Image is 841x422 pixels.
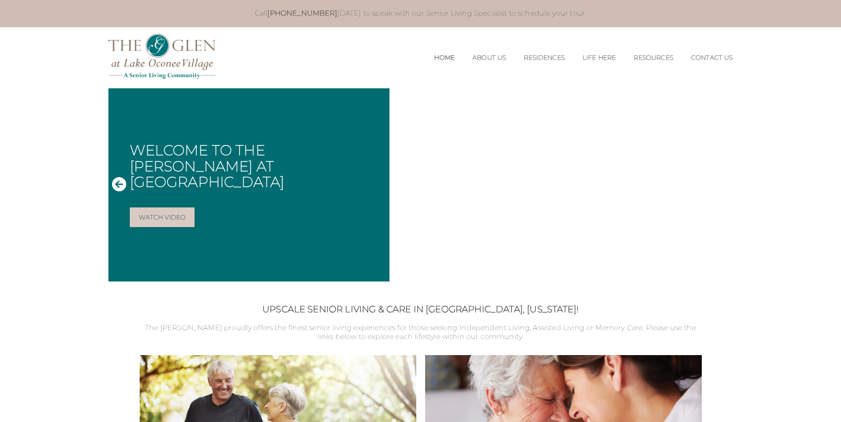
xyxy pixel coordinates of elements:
h2: Upscale Senior Living & Care in [GEOGRAPHIC_DATA], [US_STATE]! [140,304,702,314]
div: Slide 1 of 1 [108,88,733,281]
iframe: Embedded Vimeo Video [389,88,733,281]
a: Watch Video [130,207,195,227]
a: Home [434,54,455,62]
h1: Welcome to The [PERSON_NAME] at [GEOGRAPHIC_DATA] [130,142,382,190]
p: The [PERSON_NAME] proudly offers the finest senior living experiences for those seeking Independe... [140,323,702,342]
a: [PHONE_NUMBER] [267,9,337,17]
img: The Glen Lake Oconee Home [108,34,215,79]
a: About Us [472,54,506,62]
button: Next Slide [715,177,729,193]
p: Call [DATE] to speak with our Senior Living Specialist to schedule your tour. [117,9,724,18]
a: Contact Us [691,54,733,62]
a: Residences [524,54,565,62]
a: Resources [634,54,673,62]
a: Life Here [583,54,616,62]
